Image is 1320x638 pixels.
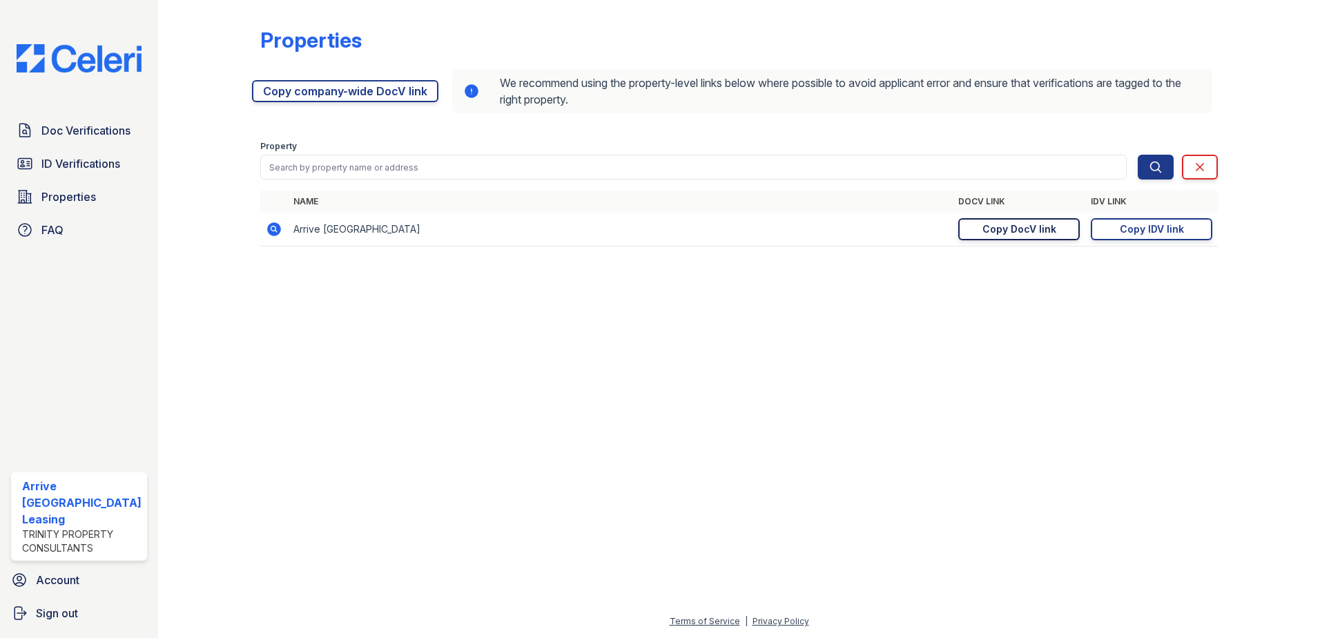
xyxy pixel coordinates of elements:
a: Doc Verifications [11,117,147,144]
div: Copy IDV link [1120,222,1184,236]
label: Property [260,141,297,152]
a: Copy IDV link [1091,218,1212,240]
th: Name [288,191,953,213]
div: We recommend using the property-level links below where possible to avoid applicant error and ens... [452,69,1213,113]
th: IDV Link [1085,191,1218,213]
div: Arrive [GEOGRAPHIC_DATA] Leasing [22,478,142,528]
th: DocV Link [953,191,1085,213]
div: Copy DocV link [982,222,1056,236]
span: Sign out [36,605,78,621]
a: Account [6,566,153,594]
a: Copy DocV link [958,218,1080,240]
span: Properties [41,188,96,205]
img: CE_Logo_Blue-a8612792a0a2168367f1c8372b55b34899dd931a85d93a1a3d3e32e68fde9ad4.png [6,44,153,72]
a: Properties [11,183,147,211]
a: Sign out [6,599,153,627]
a: Privacy Policy [753,616,809,626]
span: Doc Verifications [41,122,130,139]
div: Properties [260,28,362,52]
a: Terms of Service [670,616,740,626]
span: ID Verifications [41,155,120,172]
a: Copy company-wide DocV link [252,80,438,102]
a: FAQ [11,216,147,244]
span: Account [36,572,79,588]
a: ID Verifications [11,150,147,177]
span: FAQ [41,222,64,238]
input: Search by property name or address [260,155,1127,180]
td: Arrive [GEOGRAPHIC_DATA] [288,213,953,246]
div: | [745,616,748,626]
div: Trinity Property Consultants [22,528,142,555]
